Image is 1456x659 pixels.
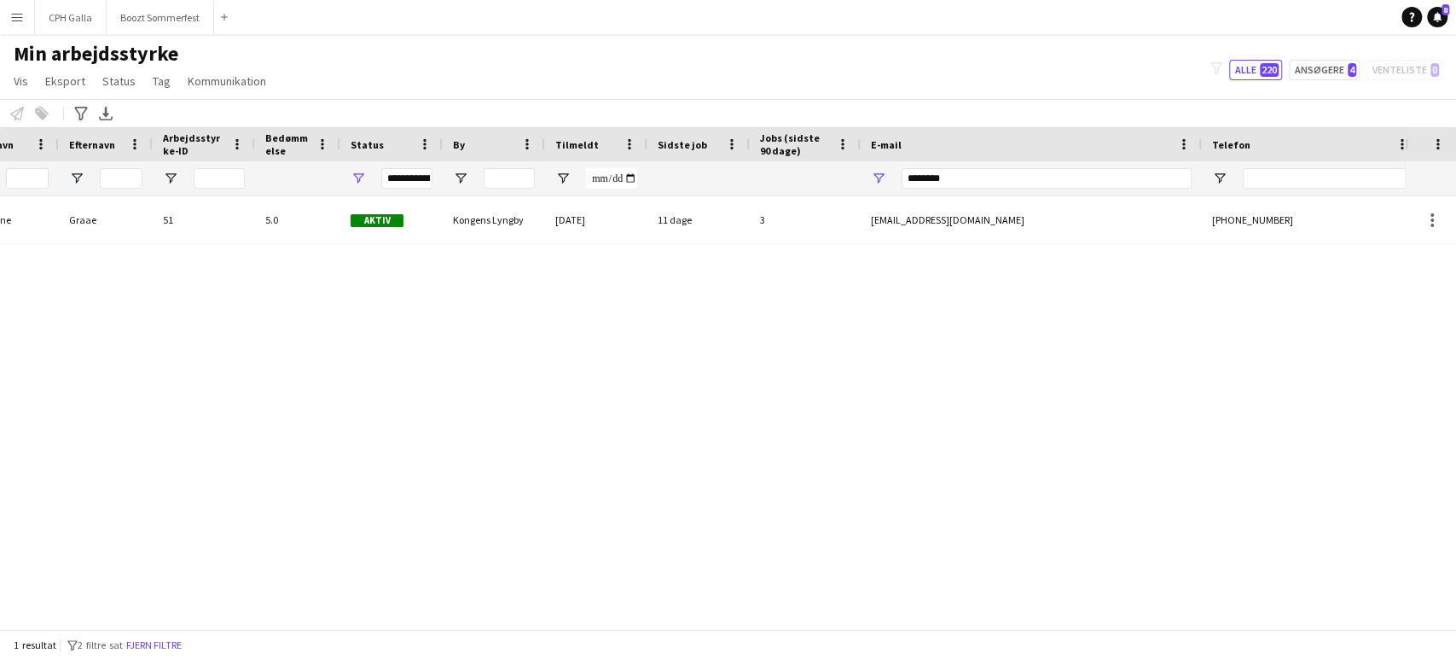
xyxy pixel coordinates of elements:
input: Telefon Filter Input [1243,168,1410,189]
input: Arbejdsstyrke-ID Filter Input [194,168,245,189]
div: 51 [153,196,255,243]
button: Ansøgere4 [1289,60,1360,80]
a: Tag [146,70,177,92]
input: By Filter Input [484,168,535,189]
button: CPH Galla [35,1,107,34]
span: Status [102,73,136,89]
button: Åbn Filtermenu [555,171,571,186]
button: Åbn Filtermenu [1212,171,1227,186]
div: [PHONE_NUMBER] [1202,196,1420,243]
span: Tilmeldt [555,138,599,151]
app-action-btn: Eksporter XLSX [96,103,116,124]
button: Åbn Filtermenu [163,171,178,186]
span: Arbejdsstyrke-ID [163,131,224,157]
span: 220 [1260,63,1279,77]
button: Alle220 [1229,60,1282,80]
a: Kommunikation [181,70,273,92]
span: Kommunikation [188,73,266,89]
input: Tilmeldt Filter Input [586,168,637,189]
button: Åbn Filtermenu [453,171,468,186]
a: 8 [1427,7,1447,27]
span: By [453,138,465,151]
span: Aktiv [351,214,403,227]
span: Bedømmelse [265,131,310,157]
span: Eksport [45,73,85,89]
a: Vis [7,70,35,92]
span: Status [351,138,384,151]
a: Status [96,70,142,92]
span: Sidste job [658,138,707,151]
span: Jobs (sidste 90 dage) [760,131,830,157]
span: 8 [1441,4,1449,15]
div: [DATE] [545,196,647,243]
button: Boozt Sommerfest [107,1,214,34]
input: Efternavn Filter Input [100,168,142,189]
div: 11 dage [647,196,750,243]
div: 3 [750,196,861,243]
span: E-mail [871,138,902,151]
span: Efternavn [69,138,115,151]
button: Fjern filtre [123,636,185,655]
span: 4 [1348,63,1356,77]
a: Eksport [38,70,92,92]
button: Åbn Filtermenu [69,171,84,186]
span: Vis [14,73,28,89]
input: Fornavn Filter Input [6,168,49,189]
span: Tag [153,73,171,89]
input: E-mail Filter Input [902,168,1192,189]
div: Graae [59,196,153,243]
div: Kongens Lyngby [443,196,545,243]
span: Telefon [1212,138,1250,151]
div: 5.0 [255,196,340,243]
button: Åbn Filtermenu [871,171,886,186]
span: Min arbejdsstyrke [14,41,178,67]
button: Åbn Filtermenu [351,171,366,186]
div: [EMAIL_ADDRESS][DOMAIN_NAME] [861,196,1202,243]
app-action-btn: Avancerede filtre [71,103,91,124]
span: 2 filtre sat [78,639,123,651]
